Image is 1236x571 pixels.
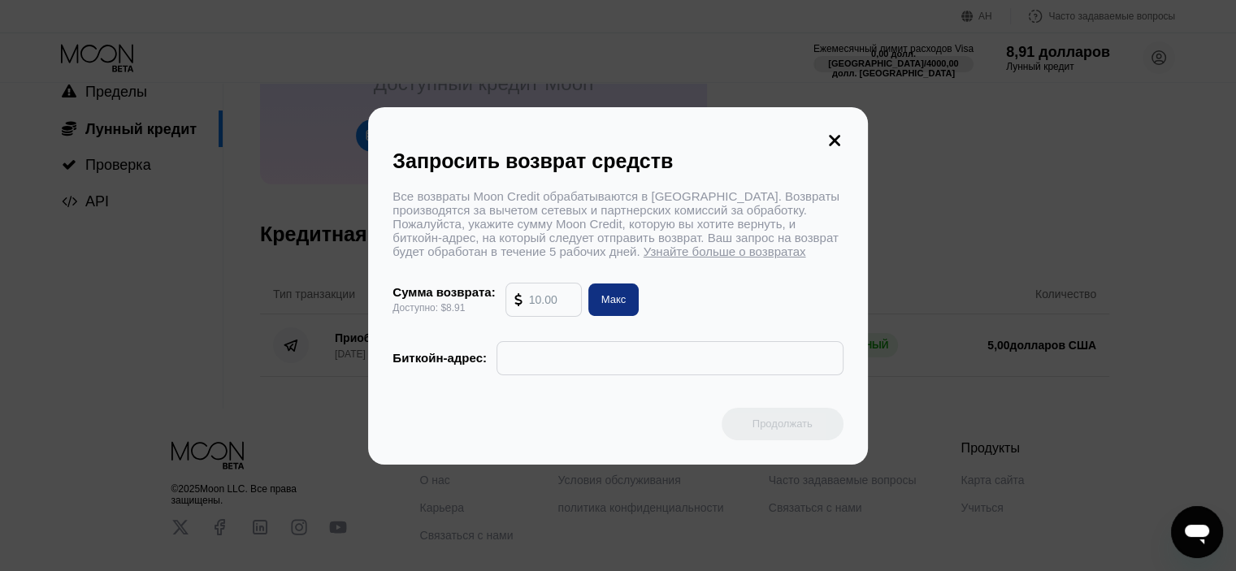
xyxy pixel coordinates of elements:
[392,351,487,365] font: Биткойн-адрес:
[392,189,843,258] font: Все возвраты Moon Credit обрабатываются в [GEOGRAPHIC_DATA]. Возвраты производятся за вычетом сет...
[644,244,806,258] font: Узнайте больше о возвратах
[392,149,673,172] font: Запросить возврат средств
[529,283,573,316] input: 10.00
[582,283,640,316] div: Макс
[392,302,438,314] font: Доступно:
[392,285,495,299] font: Сумма возврата:
[1171,506,1223,558] iframe: Кнопка запуска окна обмена сообщениями
[440,302,465,314] font: $8.91
[601,293,627,305] font: Макс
